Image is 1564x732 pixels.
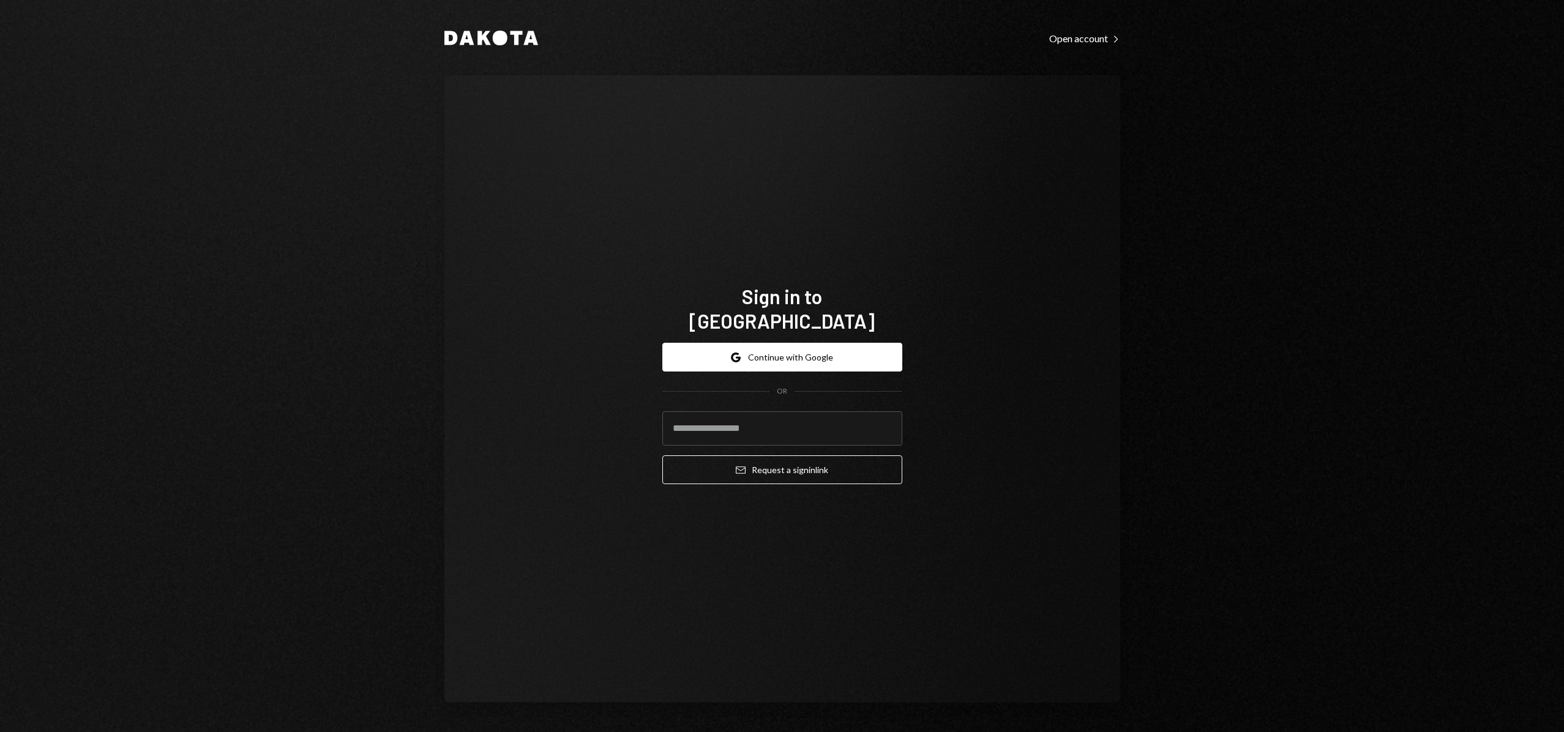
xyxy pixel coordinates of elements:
[777,386,787,397] div: OR
[1049,31,1120,45] a: Open account
[662,455,902,484] button: Request a signinlink
[662,284,902,333] h1: Sign in to [GEOGRAPHIC_DATA]
[1049,32,1120,45] div: Open account
[662,343,902,372] button: Continue with Google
